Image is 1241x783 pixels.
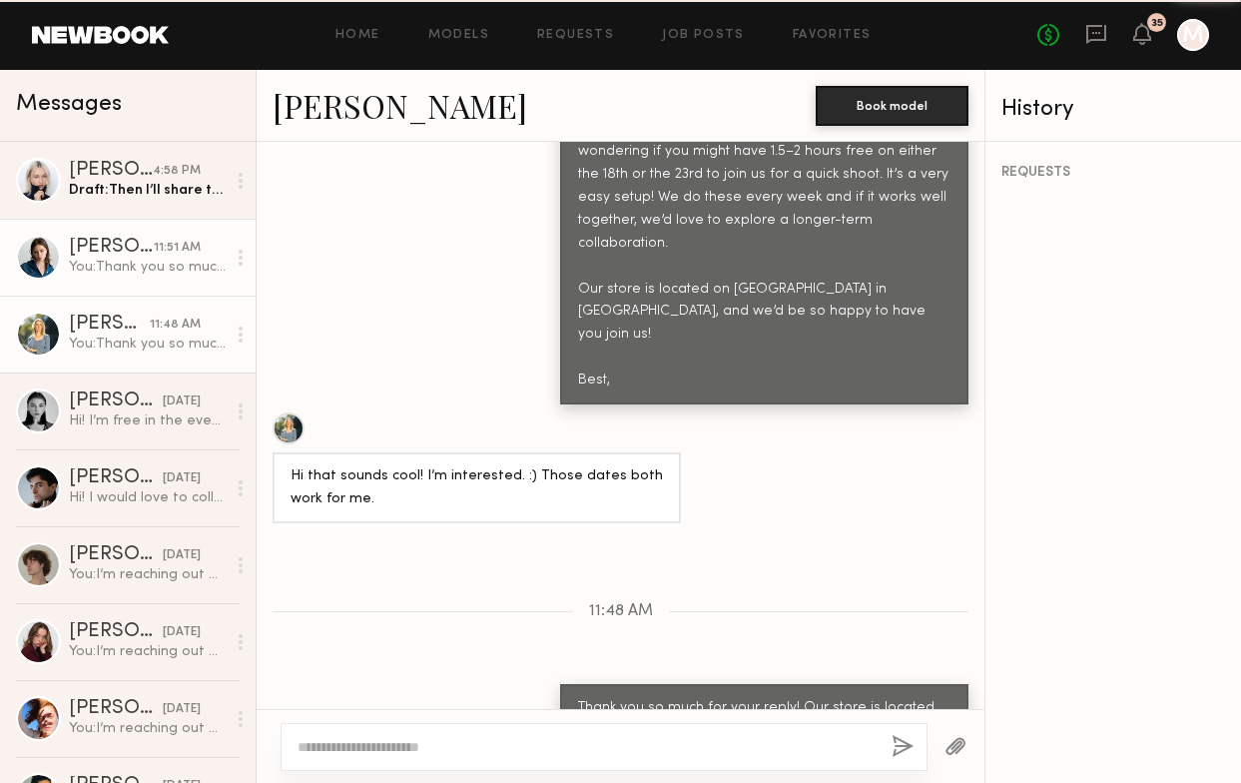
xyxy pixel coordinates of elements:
[69,488,226,507] div: Hi! I would love to collab! Sadly I can't do those dates but I can do the 20th or 21st!
[69,335,226,354] div: You: Thank you so much for your reply! Our store is located on [GEOGRAPHIC_DATA] in [GEOGRAPHIC_D...
[69,161,153,181] div: [PERSON_NAME]
[816,96,968,113] a: Book model
[291,465,663,511] div: Hi that sounds cool! I’m interested. :) Those dates both work for me.
[273,84,527,127] a: [PERSON_NAME]
[816,86,968,126] button: Book model
[16,93,122,116] span: Messages
[69,622,163,642] div: [PERSON_NAME]
[428,29,489,42] a: Models
[163,469,201,488] div: [DATE]
[150,316,201,335] div: 11:48 AM
[153,162,201,181] div: 4:58 PM
[69,699,163,719] div: [PERSON_NAME]
[69,181,226,200] div: Draft: Then I’ll share this with the team <3
[69,391,163,411] div: [PERSON_NAME]
[154,239,201,258] div: 11:51 AM
[163,623,201,642] div: [DATE]
[69,565,226,584] div: You: I’m reaching out on behalf of our brands, Gelato Pique and SNIDEL. We often create simple UG...
[69,411,226,430] div: Hi! I’m free in the evenings after 6pm
[1001,166,1225,180] div: REQUESTS
[163,700,201,719] div: [DATE]
[69,545,163,565] div: [PERSON_NAME]
[1177,19,1209,51] a: M
[69,719,226,738] div: You: I’m reaching out on behalf of our brands, Gelato Pique and SNIDEL. We often create simple UG...
[69,258,226,277] div: You: Thank you so much! I was thinking of going with the rate listed on your page, but please let...
[163,392,201,411] div: [DATE]
[1151,18,1163,29] div: 35
[163,546,201,565] div: [DATE]
[1001,98,1225,121] div: History
[793,29,872,42] a: Favorites
[662,29,745,42] a: Job Posts
[69,642,226,661] div: You: I’m reaching out on behalf of our brands, Gelato Pique and SNIDEL. We often create simple UG...
[589,603,653,620] span: 11:48 AM
[537,29,614,42] a: Requests
[69,238,154,258] div: [PERSON_NAME]
[69,315,150,335] div: [PERSON_NAME]
[335,29,380,42] a: Home
[69,468,163,488] div: [PERSON_NAME]
[578,49,950,392] div: I’m reaching out on behalf of our brands, Gelato Pique and SNIDEL. We often create simple UGC Ree...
